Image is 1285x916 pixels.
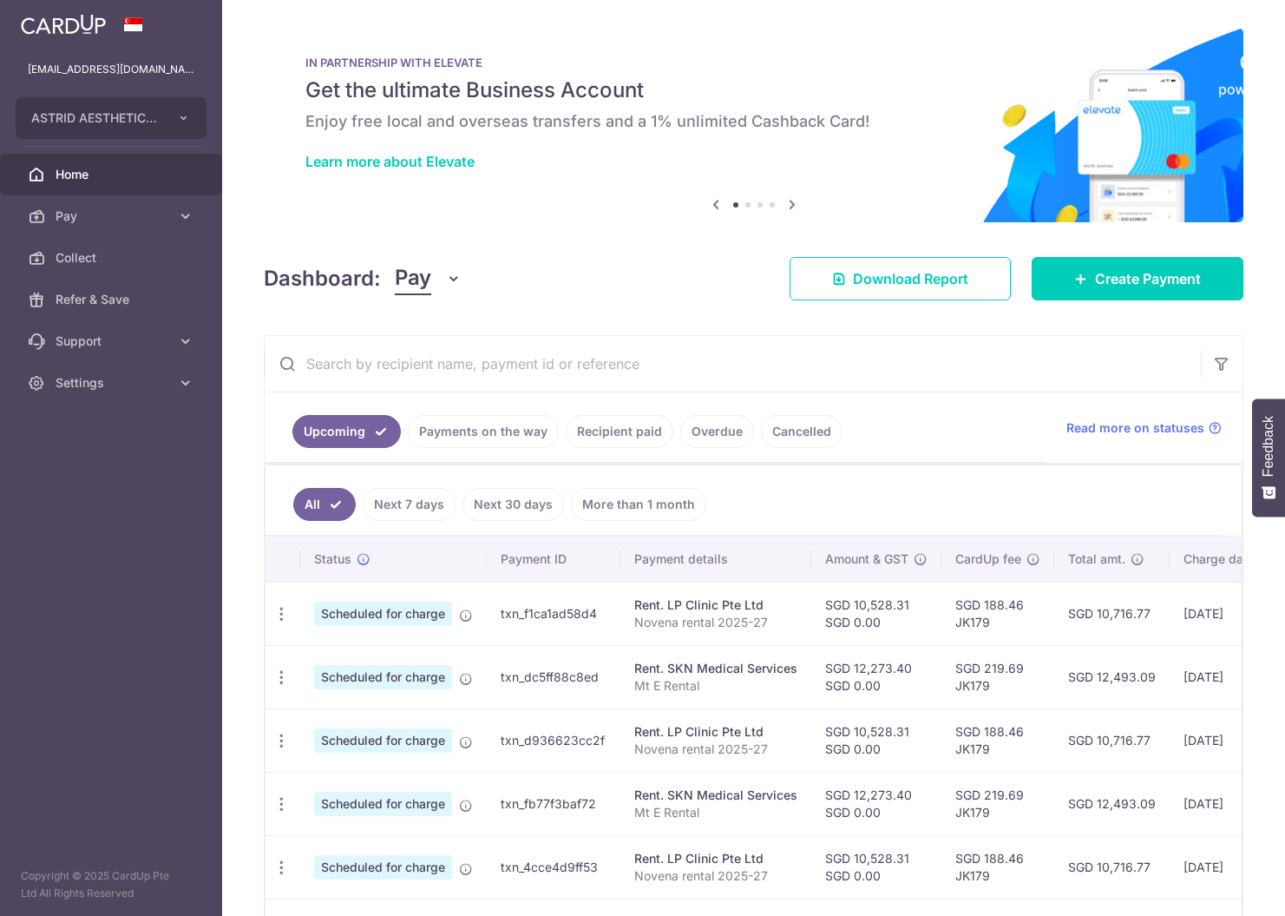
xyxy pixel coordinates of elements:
img: CardUp [21,14,106,35]
td: SGD 188.46 JK179 [941,835,1054,899]
span: Settings [56,374,170,392]
span: Support [56,333,170,350]
p: Mt E Rental [634,804,797,821]
td: SGD 12,273.40 SGD 0.00 [811,772,941,835]
p: Novena rental 2025-27 [634,741,797,758]
a: All [293,488,356,521]
span: Amount & GST [825,550,908,568]
td: SGD 10,716.77 [1054,708,1170,772]
span: Pay [56,208,170,225]
td: SGD 12,273.40 SGD 0.00 [811,645,941,708]
td: SGD 10,528.31 SGD 0.00 [811,708,941,772]
span: Total amt. [1068,550,1125,568]
h5: Get the ultimate Business Account [305,76,1202,104]
td: SGD 10,528.31 SGD 0.00 [811,582,941,645]
div: Rent. LP Clinic Pte Ltd [634,723,797,741]
p: Novena rental 2025-27 [634,614,797,631]
span: Create Payment [1095,268,1201,289]
div: Rent. SKN Medical Services [634,787,797,804]
td: txn_d936623cc2f [487,708,620,772]
img: Renovation banner [264,28,1243,222]
span: CardUp fee [955,550,1021,568]
span: Scheduled for charge [314,728,452,753]
button: Pay [395,262,462,295]
a: Recipient paid [566,415,673,448]
td: SGD 10,716.77 [1054,835,1170,899]
td: SGD 10,716.77 [1054,582,1170,645]
td: SGD 219.69 JK179 [941,645,1054,708]
td: SGD 219.69 JK179 [941,772,1054,835]
a: More than 1 month [571,488,706,521]
h4: Dashboard: [264,263,381,294]
span: Scheduled for charge [314,792,452,816]
th: Payment details [620,537,811,582]
a: Download Report [790,257,1011,300]
td: txn_fb77f3baf72 [487,772,620,835]
span: Scheduled for charge [314,855,452,880]
a: Learn more about Elevate [305,153,475,170]
div: Rent. LP Clinic Pte Ltd [634,596,797,614]
a: Create Payment [1032,257,1243,300]
span: Collect [56,249,170,267]
td: SGD 188.46 JK179 [941,582,1054,645]
button: ASTRID AESTHETICS PTE. LTD. [16,97,207,139]
span: Scheduled for charge [314,602,452,626]
td: txn_4cce4d9ff53 [487,835,620,899]
a: Upcoming [292,415,401,448]
a: Next 30 days [462,488,564,521]
a: Next 7 days [363,488,456,521]
span: Refer & Save [56,291,170,308]
div: Rent. LP Clinic Pte Ltd [634,850,797,867]
span: Feedback [1261,416,1276,477]
iframe: Opens a widget where you can find more information [1173,864,1268,907]
span: Pay [395,262,431,295]
p: Mt E Rental [634,677,797,695]
td: txn_f1ca1ad58d4 [487,582,620,645]
th: Payment ID [487,537,620,582]
p: Novena rental 2025-27 [634,867,797,885]
a: Read more on statuses [1066,419,1222,437]
span: Home [56,166,170,183]
span: Charge date [1183,550,1255,568]
a: Cancelled [761,415,842,448]
span: Status [314,550,351,568]
span: Download Report [853,268,968,289]
td: SGD 12,493.09 [1054,772,1170,835]
h6: Enjoy free local and overseas transfers and a 1% unlimited Cashback Card! [305,111,1202,132]
td: SGD 188.46 JK179 [941,708,1054,772]
button: Feedback - Show survey [1252,399,1285,517]
p: IN PARTNERSHIP WITH ELEVATE [305,56,1202,69]
span: Read more on statuses [1066,419,1204,437]
span: Scheduled for charge [314,665,452,689]
td: SGD 12,493.09 [1054,645,1170,708]
input: Search by recipient name, payment id or reference [265,336,1201,392]
a: Overdue [680,415,754,448]
a: Payments on the way [408,415,559,448]
td: txn_dc5ff88c8ed [487,645,620,708]
span: ASTRID AESTHETICS PTE. LTD. [31,109,160,127]
p: [EMAIL_ADDRESS][DOMAIN_NAME] [28,61,194,78]
td: SGD 10,528.31 SGD 0.00 [811,835,941,899]
div: Rent. SKN Medical Services [634,660,797,677]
